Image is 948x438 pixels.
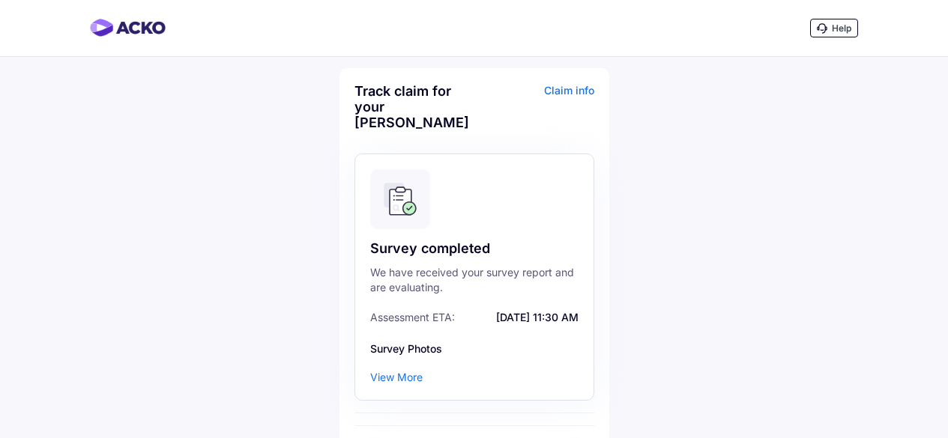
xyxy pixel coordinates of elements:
[370,265,579,295] div: We have received your survey report and are evaluating.
[459,310,579,325] span: [DATE] 11:30 AM
[370,310,455,325] span: Assessment ETA:
[370,240,579,258] div: Survey completed
[370,370,423,385] div: View More
[478,83,594,142] div: Claim info
[832,22,851,34] span: Help
[354,83,471,130] div: Track claim for your [PERSON_NAME]
[370,341,579,356] div: Survey Photos
[90,19,166,37] img: horizontal-gradient.png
